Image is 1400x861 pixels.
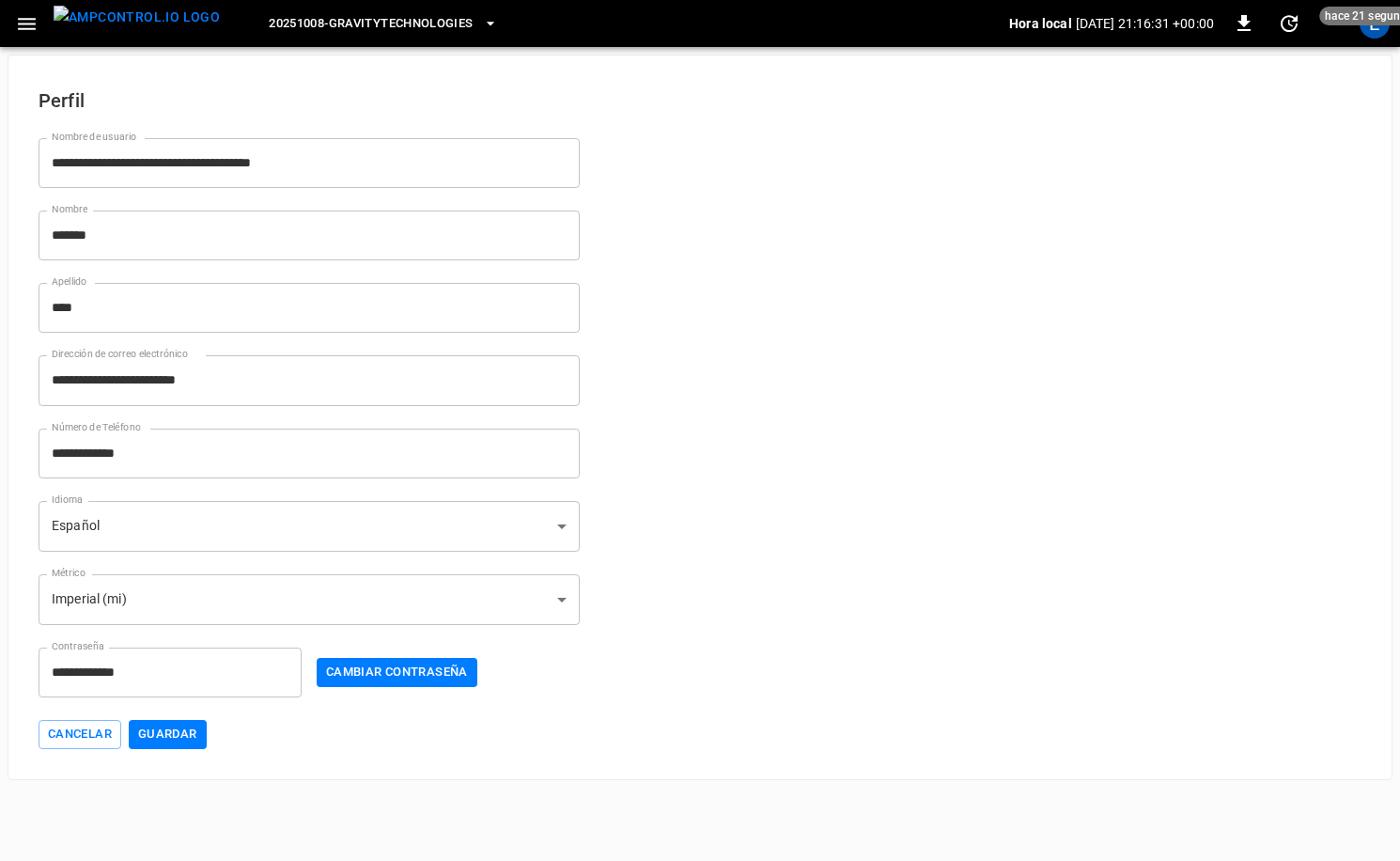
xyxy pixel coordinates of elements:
button: 20251008-GravityTechnologies [261,6,505,42]
h6: Perfil [39,86,580,116]
button: set refresh interval [1274,8,1304,39]
img: ampcontrol.io logo [54,6,220,29]
label: Dirección de correo electrónico [52,347,188,362]
label: Número de Teléfono [52,420,141,435]
button: Cancelar [39,720,121,749]
p: [DATE] 21:16:31 +00:00 [1076,14,1214,33]
span: 20251008-GravityTechnologies [269,13,473,35]
p: Hora local [1009,14,1072,33]
label: Métrico [52,566,86,581]
label: Nombre [52,202,87,217]
button: Cambiar contraseña [317,658,477,687]
div: Imperial (mi) [39,574,580,625]
label: Contraseña [52,639,104,654]
button: Guardar [129,720,207,749]
label: Apellido [52,274,87,290]
label: Idioma [52,493,83,508]
label: Nombre de usuario [52,130,136,145]
div: Español [39,501,580,552]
